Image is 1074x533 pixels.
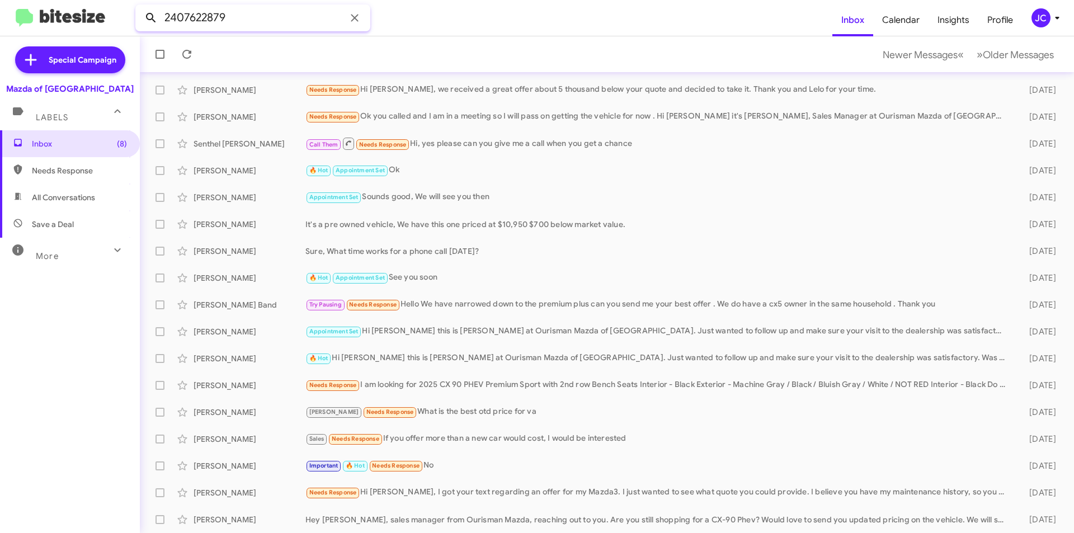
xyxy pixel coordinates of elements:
div: Hello We have narrowed down to the premium plus can you send me your best offer . We do have a cx... [305,298,1011,311]
button: JC [1022,8,1062,27]
span: Appointment Set [336,167,385,174]
span: Newer Messages [883,49,958,61]
div: [PERSON_NAME] [194,380,305,391]
div: [PERSON_NAME] [194,246,305,257]
div: Ok [305,164,1011,177]
div: Mazda of [GEOGRAPHIC_DATA] [6,83,134,95]
div: Sounds good, We will see you then [305,191,1011,204]
span: Needs Response [349,301,397,308]
div: [PERSON_NAME] [194,433,305,445]
a: Calendar [873,4,929,36]
div: [DATE] [1011,246,1065,257]
span: All Conversations [32,192,95,203]
div: [PERSON_NAME] Band [194,299,305,310]
div: Ok you called and I am in a meeting so I will pass on getting the vehicle for now . Hi [PERSON_NA... [305,110,1011,123]
div: [DATE] [1011,272,1065,284]
div: What is the best otd price for va [305,405,1011,418]
div: No [305,459,1011,472]
div: [PERSON_NAME] [194,111,305,122]
div: [DATE] [1011,84,1065,96]
span: Needs Response [332,435,379,442]
div: Hi, yes please can you give me a call when you get a chance [305,136,1011,150]
span: 🔥 Hot [309,274,328,281]
div: [PERSON_NAME] [194,219,305,230]
div: I am looking for 2025 CX 90 PHEV Premium Sport with 2nd row Bench Seats Interior - Black Exterior... [305,379,1011,392]
input: Search [135,4,370,31]
div: Hi [PERSON_NAME] this is [PERSON_NAME] at Ourisman Mazda of [GEOGRAPHIC_DATA]. Just wanted to fol... [305,352,1011,365]
div: [DATE] [1011,514,1065,525]
div: Hi [PERSON_NAME], I got your text regarding an offer for my Mazda3. I just wanted to see what quo... [305,486,1011,499]
a: Insights [929,4,978,36]
a: Profile [978,4,1022,36]
span: Appointment Set [309,194,359,201]
div: [DATE] [1011,165,1065,176]
a: Special Campaign [15,46,125,73]
div: [DATE] [1011,407,1065,418]
span: Needs Response [359,141,407,148]
span: Needs Response [309,113,357,120]
div: [DATE] [1011,219,1065,230]
div: [DATE] [1011,487,1065,498]
span: 🔥 Hot [309,167,328,174]
span: Older Messages [983,49,1054,61]
span: Try Pausing [309,301,342,308]
div: [DATE] [1011,353,1065,364]
span: [PERSON_NAME] [309,408,359,416]
span: Needs Response [372,462,420,469]
div: [PERSON_NAME] [194,353,305,364]
button: Previous [876,43,971,66]
div: [PERSON_NAME] [194,407,305,418]
span: « [958,48,964,62]
span: Special Campaign [49,54,116,65]
div: It's a pre owned vehicle, We have this one priced at $10,950 $700 below market value. [305,219,1011,230]
span: 🔥 Hot [346,462,365,469]
div: [DATE] [1011,460,1065,471]
span: Needs Response [366,408,414,416]
div: [PERSON_NAME] [194,272,305,284]
span: 🔥 Hot [309,355,328,362]
div: [PERSON_NAME] [194,165,305,176]
div: [DATE] [1011,138,1065,149]
a: Inbox [832,4,873,36]
span: Important [309,462,338,469]
span: Needs Response [309,489,357,496]
div: Sure, What time works for a phone call [DATE]? [305,246,1011,257]
span: Needs Response [309,86,357,93]
nav: Page navigation example [877,43,1061,66]
div: If you offer more than a new car would cost, I would be interested [305,432,1011,445]
span: Appointment Set [309,328,359,335]
span: More [36,251,59,261]
div: [DATE] [1011,111,1065,122]
div: [DATE] [1011,326,1065,337]
div: [DATE] [1011,433,1065,445]
span: Appointment Set [336,274,385,281]
div: Hi [PERSON_NAME], we received a great offer about 5 thousand below your quote and decided to take... [305,83,1011,96]
div: See you soon [305,271,1011,284]
div: JC [1031,8,1051,27]
div: [DATE] [1011,380,1065,391]
div: [PERSON_NAME] [194,192,305,203]
span: Sales [309,435,324,442]
div: Hey [PERSON_NAME], sales manager from Ourisman Mazda, reaching out to you. Are you still shopping... [305,514,1011,525]
span: (8) [117,138,127,149]
span: Save a Deal [32,219,74,230]
span: Call Them [309,141,338,148]
div: [PERSON_NAME] [194,326,305,337]
div: [DATE] [1011,299,1065,310]
div: [PERSON_NAME] [194,487,305,498]
div: [PERSON_NAME] [194,460,305,471]
button: Next [970,43,1061,66]
div: Senthel [PERSON_NAME] [194,138,305,149]
span: Needs Response [309,381,357,389]
span: Inbox [32,138,127,149]
div: [PERSON_NAME] [194,84,305,96]
div: [DATE] [1011,192,1065,203]
span: Labels [36,112,68,122]
span: » [977,48,983,62]
span: Needs Response [32,165,127,176]
div: Hi [PERSON_NAME] this is [PERSON_NAME] at Ourisman Mazda of [GEOGRAPHIC_DATA]. Just wanted to fol... [305,325,1011,338]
